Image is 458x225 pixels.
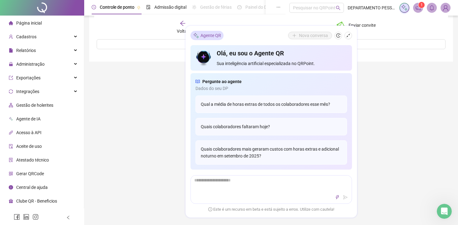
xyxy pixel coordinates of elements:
span: read [195,78,200,85]
span: Aceite de uso [16,144,42,149]
div: Quais colaboradores faltaram hoje? [195,118,347,135]
span: file-done [146,5,151,9]
span: audit [9,144,13,148]
img: 85029 [441,3,450,12]
span: home [9,21,13,25]
span: Acesso à API [16,130,41,135]
span: solution [9,158,13,162]
span: facebook [14,214,20,220]
span: Gerar QRCode [16,171,44,176]
span: 1 [421,3,423,7]
span: exclamation-circle [208,207,212,211]
span: history [336,33,340,38]
span: Gestão de férias [200,5,232,10]
span: user-add [9,35,13,39]
sup: 1 [418,2,425,8]
span: ellipsis [276,5,281,9]
span: Relatórios [16,48,36,53]
span: Página inicial [16,21,42,26]
span: Gestão de holerites [16,103,53,108]
span: Pergunte ao agente [202,78,242,85]
span: Admissão digital [154,5,186,10]
span: Sua inteligência artificial especializada no QRPoint. [217,60,347,67]
span: clock-circle [92,5,96,9]
span: Cadastros [16,34,36,39]
span: linkedin [23,214,29,220]
div: Qual a média de horas extras de todos os colaboradores esse mês? [195,96,347,113]
span: Dados do seu DP [195,85,347,92]
span: export [9,76,13,80]
button: Enviar convite [333,20,380,30]
span: DEPARTAMENTO PESSOAL - [PERSON_NAME] [348,4,396,11]
span: mail [336,21,345,29]
span: Integrações [16,89,39,94]
h4: Olá, eu sou o Agente QR [217,49,347,58]
span: Exportações [16,75,41,80]
span: Atestado técnico [16,157,49,162]
span: Agente de IA [16,116,41,121]
img: sparkle-icon.fc2bf0ac1784a2077858766a79e2daf3.svg [193,32,199,39]
span: Controle de ponto [100,5,134,10]
img: sparkle-icon.fc2bf0ac1784a2077858766a79e2daf3.svg [401,4,408,11]
span: bell [429,5,435,11]
img: icon [195,49,212,67]
span: Central de ajuda [16,185,48,190]
span: sync [9,89,13,94]
span: gift [9,199,13,203]
button: Nova conversa [288,32,332,39]
span: info-circle [9,185,13,190]
span: search [336,6,340,10]
span: lock [9,62,13,66]
div: Quais colaboradores mais geraram custos com horas extras e adicional noturno em setembro de 2025? [195,140,347,165]
span: instagram [32,214,39,220]
span: notification [415,5,421,11]
span: Voltar [177,29,189,34]
span: thunderbolt [335,195,340,199]
span: Este é um recurso em beta e está sujeito a erros. Utilize com cautela! [208,206,334,213]
span: dashboard [237,5,242,9]
button: send [342,194,349,201]
span: shrink [346,33,350,38]
span: qrcode [9,171,13,176]
iframe: Intercom live chat [437,204,452,219]
span: api [9,130,13,135]
span: pushpin [137,6,141,9]
span: Administração [16,62,45,67]
span: file [9,48,13,53]
span: sun [192,5,196,9]
span: arrow-left [180,20,186,26]
div: Agente QR [190,31,224,40]
span: left [66,215,70,220]
span: Painel do DP [245,5,270,10]
span: Enviar convite [349,22,376,29]
button: thunderbolt [334,194,341,201]
span: Clube QR - Beneficios [16,199,57,204]
span: apartment [9,103,13,107]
